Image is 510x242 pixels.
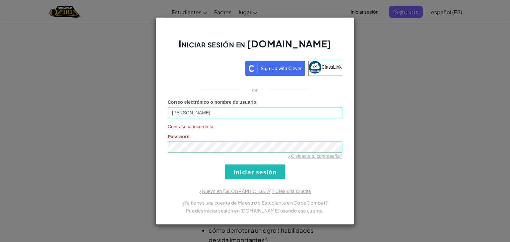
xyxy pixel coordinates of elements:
[168,37,342,57] h2: Iniciar sesión en [DOMAIN_NAME]
[168,99,256,105] span: Correo electrónico o nombre de usuario
[252,86,258,94] p: or
[165,60,245,75] iframe: Botón Iniciar sesión con Google
[245,61,305,76] img: clever_sso_button@2x.png
[199,189,311,194] a: ¿Nuevo en [GEOGRAPHIC_DATA]? Crea una Cuenta
[168,207,342,214] p: Puedes iniciar sesión en [DOMAIN_NAME] usando esa cuenta.
[321,64,342,70] span: ClassLink
[288,153,342,159] a: ¿Olvidaste tu contraseña?
[168,123,342,130] span: Contraseña incorrecta
[168,199,342,207] p: ¿Ya tienes una cuenta de Maestro o Estudiante en CodeCombat?
[309,61,321,74] img: classlink-logo-small.png
[168,99,258,105] label: :
[168,134,190,139] span: Password
[225,164,285,179] input: Iniciar sesión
